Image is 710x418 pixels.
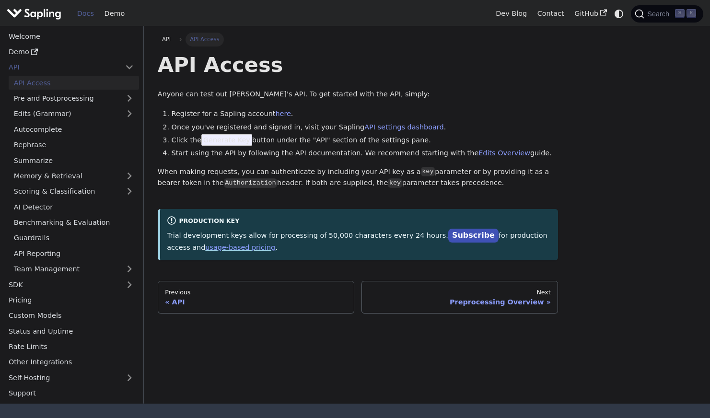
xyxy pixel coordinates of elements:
[3,45,139,59] a: Demo
[7,7,61,21] img: Sapling.ai
[158,33,558,46] nav: Breadcrumbs
[158,33,175,46] a: API
[99,6,130,21] a: Demo
[158,281,558,313] nav: Docs pages
[9,231,139,245] a: Guardrails
[9,138,139,152] a: Rephrase
[687,9,696,18] kbd: K
[569,6,612,21] a: GitHub
[172,148,559,159] li: Start using the API by following the API documentation. We recommend starting with the guide.
[532,6,570,21] a: Contact
[9,122,139,136] a: Autocomplete
[3,371,139,384] a: Self-Hosting
[9,153,139,167] a: Summarize
[612,7,626,21] button: Switch between dark and light mode (currently system mode)
[201,134,252,146] span: Generate Key
[158,89,558,100] p: Anyone can test out [PERSON_NAME]'s API. To get started with the API, simply:
[172,108,559,120] li: Register for a Sapling account .
[3,355,139,369] a: Other Integrations
[158,52,558,78] h1: API Access
[9,262,139,276] a: Team Management
[275,110,291,117] a: here
[172,135,559,146] li: Click the button under the "API" section of the settings pane.
[167,216,551,227] div: Production Key
[3,324,139,338] a: Status and Uptime
[165,298,347,306] div: API
[421,167,435,176] code: key
[162,36,171,43] span: API
[9,216,139,230] a: Benchmarking & Evaluation
[388,178,402,188] code: key
[3,293,139,307] a: Pricing
[364,123,443,131] a: API settings dashboard
[158,281,354,313] a: PreviousAPI
[369,289,551,296] div: Next
[172,122,559,133] li: Once you've registered and signed in, visit your Sapling .
[3,309,139,323] a: Custom Models
[9,185,139,198] a: Scoring & Classification
[3,278,120,291] a: SDK
[224,178,277,188] code: Authorization
[120,278,139,291] button: Expand sidebar category 'SDK'
[478,149,530,157] a: Edits Overview
[186,33,224,46] span: API Access
[72,6,99,21] a: Docs
[3,340,139,354] a: Rate Limits
[3,60,120,74] a: API
[9,92,139,105] a: Pre and Postprocessing
[120,60,139,74] button: Collapse sidebar category 'API'
[361,281,558,313] a: NextPreprocessing Overview
[7,7,65,21] a: Sapling.ai
[158,166,558,189] p: When making requests, you can authenticate by including your API key as a parameter or by providi...
[9,107,139,121] a: Edits (Grammar)
[631,5,703,23] button: Search (Command+K)
[9,76,139,90] a: API Access
[369,298,551,306] div: Preprocessing Overview
[9,169,139,183] a: Memory & Retrieval
[165,289,347,296] div: Previous
[9,200,139,214] a: AI Detector
[490,6,532,21] a: Dev Blog
[448,229,499,243] a: Subscribe
[675,9,685,18] kbd: ⌘
[3,386,139,400] a: Support
[9,246,139,260] a: API Reporting
[167,229,551,253] p: Trial development keys allow for processing of 50,000 characters every 24 hours. for production a...
[644,10,675,18] span: Search
[3,29,139,43] a: Welcome
[205,244,275,251] a: usage-based pricing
